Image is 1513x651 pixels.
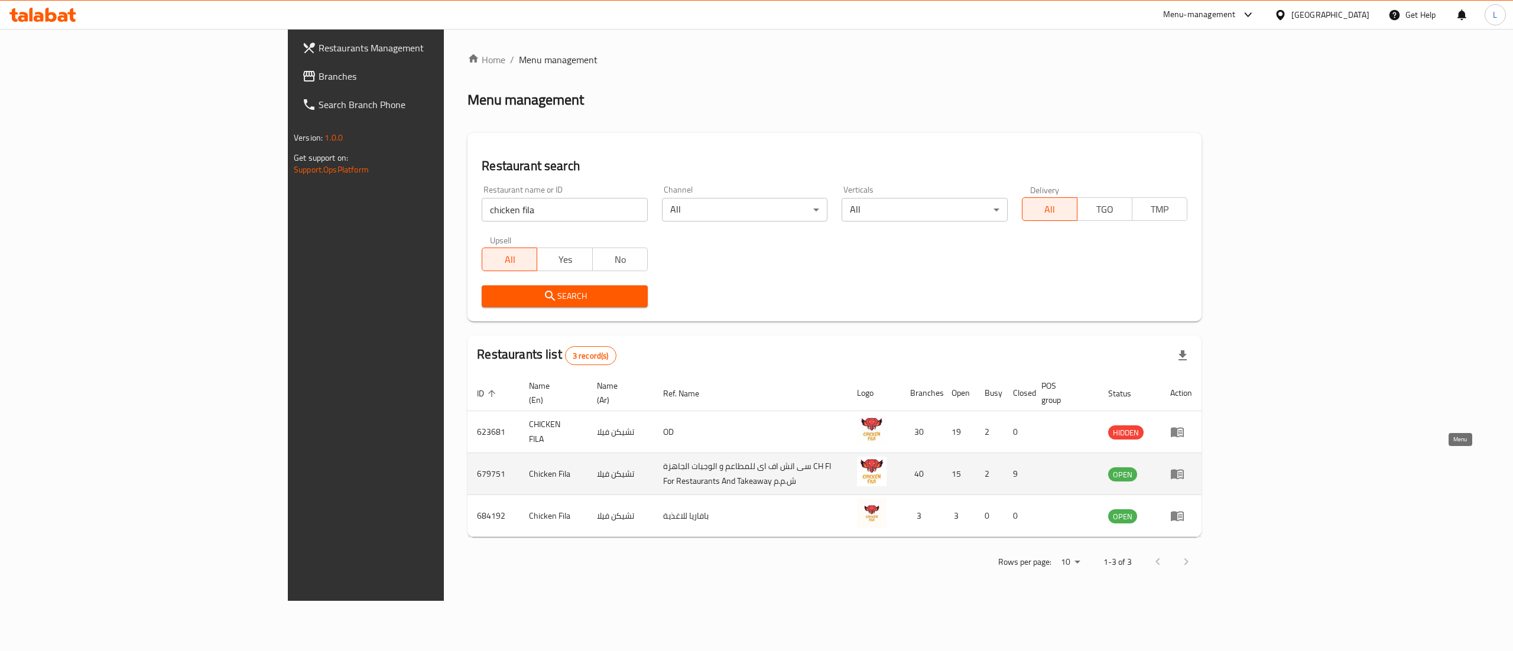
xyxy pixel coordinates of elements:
[490,236,512,244] label: Upsell
[654,411,848,453] td: OD
[542,251,587,268] span: Yes
[1004,375,1032,411] th: Closed
[1082,201,1128,218] span: TGO
[901,453,942,495] td: 40
[998,555,1051,569] p: Rows per page:
[293,62,541,90] a: Branches
[324,130,343,145] span: 1.0.0
[975,495,1004,537] td: 0
[662,198,827,222] div: All
[592,248,648,271] button: No
[975,375,1004,411] th: Busy
[597,379,640,407] span: Name (Ar)
[587,453,654,495] td: تشيكن فيلا
[519,53,598,67] span: Menu management
[537,248,592,271] button: Yes
[482,248,537,271] button: All
[482,198,647,222] input: Search for restaurant name or ID..
[1291,8,1369,21] div: [GEOGRAPHIC_DATA]
[901,375,942,411] th: Branches
[487,251,533,268] span: All
[942,411,975,453] td: 19
[467,53,1202,67] nav: breadcrumb
[587,411,654,453] td: تشيكن فيلا
[1022,197,1077,221] button: All
[1103,555,1132,569] p: 1-3 of 3
[942,495,975,537] td: 3
[942,453,975,495] td: 15
[942,375,975,411] th: Open
[467,375,1202,537] table: enhanced table
[848,375,901,411] th: Logo
[1108,510,1137,523] span: OPEN
[293,34,541,62] a: Restaurants Management
[598,251,643,268] span: No
[1108,426,1144,440] span: HIDDEN
[654,453,848,495] td: سى اتش اف اى للمطاعم و الوجبات الجاهزة CH FI For Restaurants And Takeaway ش.م.م
[901,495,942,537] td: 3
[529,379,573,407] span: Name (En)
[294,130,323,145] span: Version:
[1108,468,1137,481] span: OPEN
[901,411,942,453] td: 30
[293,90,541,119] a: Search Branch Phone
[842,198,1007,222] div: All
[477,346,616,365] h2: Restaurants list
[587,495,654,537] td: تشيكن فيلا
[857,415,887,444] img: CHICKEN FILA
[1056,554,1085,571] div: Rows per page:
[1163,8,1236,22] div: Menu-management
[520,411,587,453] td: CHICKEN FILA
[1137,201,1183,218] span: TMP
[319,69,531,83] span: Branches
[1077,197,1132,221] button: TGO
[565,346,616,365] div: Total records count
[319,41,531,55] span: Restaurants Management
[857,499,887,528] img: Chicken Fila
[482,285,647,307] button: Search
[975,411,1004,453] td: 2
[520,453,587,495] td: Chicken Fila
[482,157,1187,175] h2: Restaurant search
[1004,495,1032,537] td: 0
[975,453,1004,495] td: 2
[1027,201,1073,218] span: All
[1004,411,1032,453] td: 0
[294,162,369,177] a: Support.OpsPlatform
[857,457,887,486] img: Chicken Fila
[1041,379,1085,407] span: POS group
[1004,453,1032,495] td: 9
[491,289,638,304] span: Search
[520,495,587,537] td: Chicken Fila
[477,386,499,401] span: ID
[1161,375,1202,411] th: Action
[1168,341,1197,370] div: Export file
[1030,185,1060,194] label: Delivery
[294,150,348,165] span: Get support on:
[654,495,848,537] td: بافاريا للاغذية
[566,350,616,362] span: 3 record(s)
[1170,425,1192,439] div: Menu
[1132,197,1187,221] button: TMP
[319,97,531,112] span: Search Branch Phone
[663,386,715,401] span: Ref. Name
[1108,386,1147,401] span: Status
[1493,8,1497,21] span: L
